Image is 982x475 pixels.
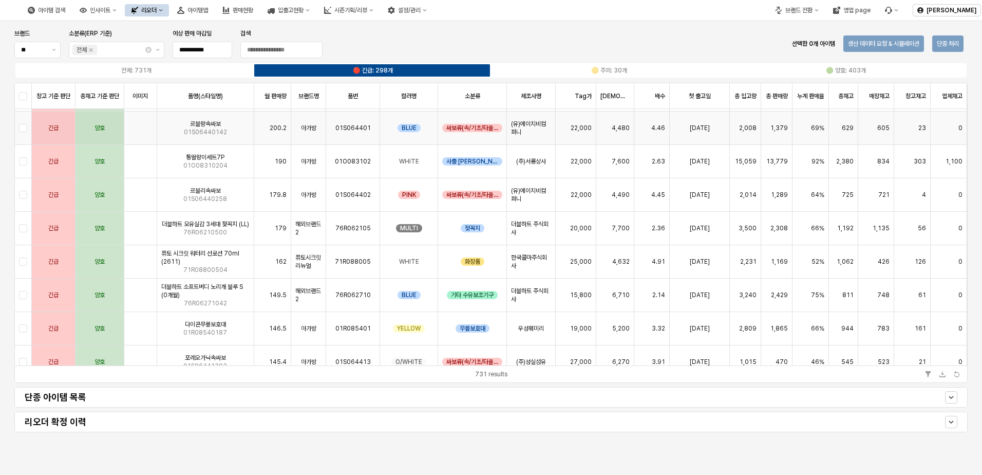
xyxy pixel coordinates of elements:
span: 긴급 [48,324,59,333]
div: 아이템맵 [187,7,208,14]
span: 629 [842,124,854,132]
button: 인사이트 [73,4,123,16]
button: 단종 처리 [932,35,964,52]
span: 1,169 [771,258,788,266]
div: 아이템 검색 [38,7,65,14]
span: 01S06440142 [184,128,227,136]
span: 01S064402 [335,191,371,199]
div: 브랜드 전환 [785,7,813,14]
span: 양호 [95,224,105,232]
span: 545 [841,358,854,366]
span: 양호 [95,324,105,333]
span: [DATE] [690,224,710,232]
span: 6,710 [612,291,630,299]
span: 0 [958,124,962,132]
label: 🟢 양호: 403개 [728,66,965,75]
span: 3.32 [652,324,665,333]
div: 리오더 [141,7,157,14]
span: 01R085401 [335,324,371,333]
button: 생산 데이터 요청 & 시뮬레이션 [843,35,924,52]
span: 5,200 [612,324,630,333]
div: 입출고현황 [261,4,316,16]
span: 426 [878,258,890,266]
span: 해외브랜드2 [295,287,322,303]
span: 총재고 기준 판단 [80,92,119,100]
span: 업체재고 [942,92,962,100]
span: O/WHITE [395,358,422,366]
span: 퓨토 시크릿 워터리 선로션 70ml (2611) [161,249,250,266]
span: BLUE [402,124,417,132]
span: 721 [878,191,890,199]
span: BLUE [402,291,417,299]
button: 설정/관리 [382,4,433,16]
button: Download [936,368,949,380]
span: 아가방 [301,124,316,132]
span: 예상 판매 마감일 [173,30,212,38]
span: 더블하트 주식회사 [511,220,551,236]
span: 1,192 [837,224,854,232]
span: 사출 [PERSON_NAME] [446,157,498,166]
span: 7,700 [612,224,630,232]
span: 2,231 [740,258,757,266]
span: 46% [811,358,824,366]
span: PINK [402,191,416,199]
span: 컬러명 [401,92,417,100]
span: 783 [877,324,890,333]
span: 76R062105 [335,224,371,232]
span: Tag가 [575,92,592,100]
span: 179 [275,224,287,232]
span: 748 [877,291,890,299]
span: 긴급 [48,291,59,299]
span: 179.8 [269,191,287,199]
div: 브랜드 전환 [769,4,825,16]
button: [PERSON_NAME] [913,4,981,16]
span: 월 판매량 [265,92,287,100]
span: 3,500 [739,224,757,232]
span: 13,779 [766,157,788,166]
h4: 단종 아이템 목록 [25,392,722,403]
span: 아가방 [301,324,316,333]
span: 92% [811,157,824,166]
span: WHITE [399,157,419,166]
span: 15,800 [570,291,592,299]
span: 811 [842,291,854,299]
span: 1,062 [837,258,854,266]
span: 25,000 [570,258,592,266]
span: 양호 [95,258,105,266]
span: 22,000 [571,157,592,166]
span: [DATE] [690,191,710,199]
span: 배수 [655,92,665,100]
span: 01S06440258 [183,195,227,203]
span: 19,000 [570,324,592,333]
span: 149.5 [269,291,287,299]
span: 4.46 [651,124,665,132]
span: 총 판매량 [766,92,788,100]
span: (주)성실섬유 [516,358,546,366]
span: 303 [914,157,926,166]
span: [DATE] [690,258,710,266]
div: 입출고현황 [278,7,304,14]
span: 76R06210500 [183,228,227,236]
span: 2.63 [652,157,665,166]
span: 1,379 [770,124,788,132]
button: Show [945,416,957,428]
span: 0 [958,258,962,266]
span: 0 [958,324,962,333]
button: 아이템 검색 [22,4,71,16]
span: 2,008 [739,124,757,132]
div: Remove 전체 [89,48,93,52]
label: 🔴 긴급: 298개 [255,66,492,75]
span: 양호 [95,157,105,166]
div: 시즌기획/리뷰 [334,7,367,14]
span: 2,380 [836,157,854,166]
div: 판매현황 [216,4,259,16]
span: 3,240 [739,291,757,299]
span: 27,000 [570,358,592,366]
span: 소분류(ERP 기준) [69,30,112,37]
label: 🟡 주의: 30개 [491,66,728,75]
span: [DEMOGRAPHIC_DATA] [600,92,630,100]
span: 01R08540187 [183,328,227,337]
span: 22,000 [571,124,592,132]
